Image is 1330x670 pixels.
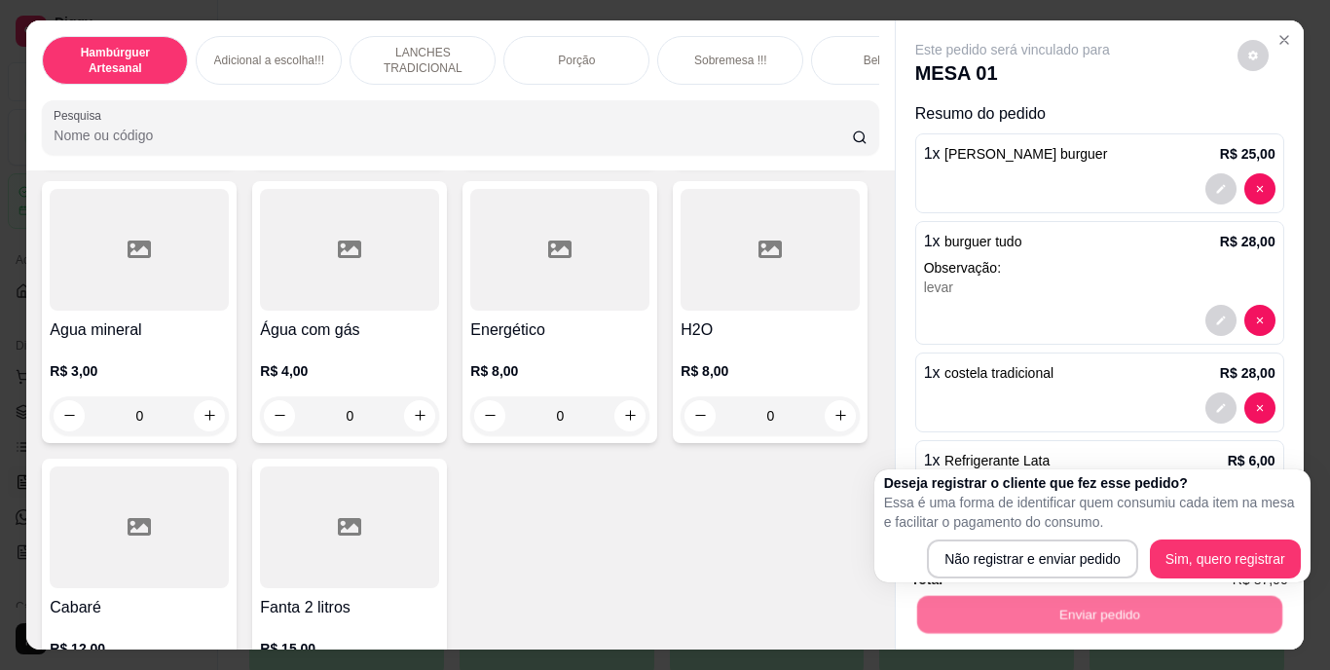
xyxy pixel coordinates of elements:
[54,126,852,145] input: Pesquisa
[50,318,229,342] h4: Agua mineral
[54,107,108,124] label: Pesquisa
[1228,451,1275,470] p: R$ 6,00
[1150,540,1301,578] button: Sim, quero registrar
[260,361,439,381] p: R$ 4,00
[50,596,229,619] h4: Cabaré
[260,639,439,658] p: R$ 15,00
[944,365,1053,381] span: costela tradicional
[825,400,856,431] button: increase-product-quantity
[944,234,1021,249] span: burguer tudo
[924,230,1022,253] p: 1 x
[50,639,229,658] p: R$ 12,00
[924,258,1275,278] p: Observação:
[944,453,1050,468] span: Refrigerante Lata
[1205,305,1237,336] button: decrease-product-quantity
[924,449,1051,472] p: 1 x
[1244,392,1275,424] button: decrease-product-quantity
[681,361,860,381] p: R$ 8,00
[58,45,171,76] p: Hambúrguer Artesanal
[884,473,1301,493] h2: Deseja registrar o cliente que fez esse pedido?
[944,146,1107,162] span: [PERSON_NAME] burguer
[684,400,716,431] button: decrease-product-quantity
[470,361,649,381] p: R$ 8,00
[194,400,225,431] button: increase-product-quantity
[864,53,905,68] p: Bebidas
[884,493,1301,532] p: Essa é uma forma de identificar quem consumiu cada item na mesa e facilitar o pagamento do consumo.
[614,400,646,431] button: increase-product-quantity
[404,400,435,431] button: increase-product-quantity
[50,361,229,381] p: R$ 3,00
[1205,392,1237,424] button: decrease-product-quantity
[915,102,1284,126] p: Resumo do pedido
[1269,24,1300,56] button: Close
[1220,144,1275,164] p: R$ 25,00
[1238,40,1269,71] button: decrease-product-quantity
[1244,173,1275,205] button: decrease-product-quantity
[924,142,1108,166] p: 1 x
[916,596,1281,634] button: Enviar pedido
[474,400,505,431] button: decrease-product-quantity
[915,59,1110,87] p: MESA 01
[1244,305,1275,336] button: decrease-product-quantity
[264,400,295,431] button: decrease-product-quantity
[558,53,595,68] p: Porção
[927,540,1138,578] button: Não registrar e enviar pedido
[470,318,649,342] h4: Energético
[1205,173,1237,205] button: decrease-product-quantity
[366,45,479,76] p: LANCHES TRADICIONAL
[260,318,439,342] h4: Água com gás
[694,53,767,68] p: Sobremesa !!!
[214,53,324,68] p: Adicional a escolha!!!
[681,318,860,342] h4: H2O
[924,361,1053,385] p: 1 x
[924,278,1275,297] div: levar
[1220,232,1275,251] p: R$ 28,00
[1220,363,1275,383] p: R$ 28,00
[54,400,85,431] button: decrease-product-quantity
[915,40,1110,59] p: Este pedido será vinculado para
[260,596,439,619] h4: Fanta 2 litros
